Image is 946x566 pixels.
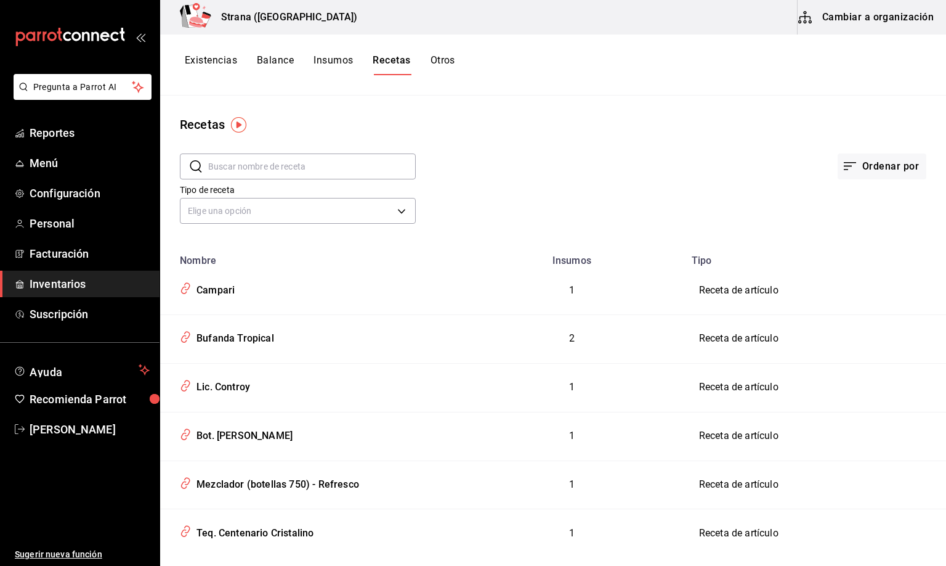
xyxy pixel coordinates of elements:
span: Ayuda [30,363,134,377]
button: Ordenar por [838,154,926,179]
button: Otros [431,54,455,75]
div: Elige una opción [180,198,416,224]
span: [PERSON_NAME] [30,421,150,438]
div: Bufanda Tropical [192,327,274,346]
span: 2 [569,332,575,344]
span: Sugerir nueva función [15,548,150,561]
span: Personal [30,215,150,232]
td: Receta de artículo [684,363,946,412]
h3: Strana ([GEOGRAPHIC_DATA]) [211,10,357,25]
td: Receta de artículo [684,314,946,363]
div: Bot. [PERSON_NAME] [192,424,293,443]
button: Insumos [313,54,353,75]
th: Tipo [684,247,946,266]
td: Receta de artículo [684,266,946,314]
span: 1 [569,284,575,296]
div: Campari [192,279,235,298]
div: Lic. Controy [192,375,250,395]
span: Menú [30,155,150,171]
button: Balance [257,54,294,75]
span: Facturación [30,245,150,262]
th: Nombre [160,247,459,266]
td: Receta de artículo [684,509,946,558]
button: open_drawer_menu [135,32,145,42]
button: Existencias [185,54,237,75]
label: Tipo de receta [180,186,416,194]
th: Insumos [459,247,684,266]
span: 1 [569,430,575,441]
span: Recomienda Parrot [30,391,150,408]
span: 1 [569,381,575,393]
td: Receta de artículo [684,461,946,509]
input: Buscar nombre de receta [208,154,416,179]
span: Pregunta a Parrot AI [33,81,132,94]
span: 1 [569,527,575,539]
span: 1 [569,478,575,490]
div: navigation tabs [185,54,455,75]
td: Receta de artículo [684,412,946,461]
div: Teq. Centenario Cristalino [192,522,313,541]
button: Recetas [373,54,410,75]
a: Pregunta a Parrot AI [9,89,152,102]
span: Inventarios [30,276,150,292]
img: Tooltip marker [231,117,246,133]
button: Pregunta a Parrot AI [14,74,152,100]
span: Configuración [30,185,150,202]
div: Mezclador (botellas 750) - Refresco [192,473,359,492]
span: Suscripción [30,306,150,322]
div: Recetas [180,115,225,134]
span: Reportes [30,125,150,141]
